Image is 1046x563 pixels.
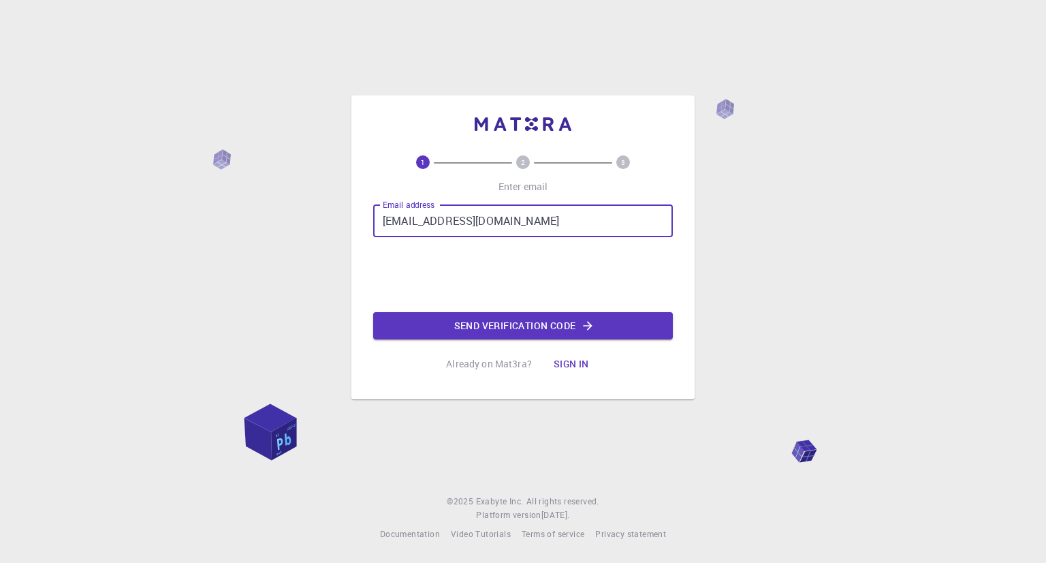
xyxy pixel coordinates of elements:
a: Exabyte Inc. [476,495,524,508]
span: Terms of service [522,528,584,539]
button: Send verification code [373,312,673,339]
span: Video Tutorials [451,528,511,539]
p: Enter email [498,180,548,194]
span: Privacy statement [595,528,666,539]
iframe: reCAPTCHA [419,248,627,301]
button: Sign in [543,350,600,378]
span: All rights reserved. [526,495,599,508]
span: © 2025 [447,495,475,508]
span: [DATE] . [541,509,570,520]
a: Privacy statement [595,528,666,541]
span: Platform version [476,508,541,522]
span: Exabyte Inc. [476,496,524,506]
a: Video Tutorials [451,528,511,541]
a: Documentation [380,528,440,541]
span: Documentation [380,528,440,539]
text: 1 [421,157,425,167]
text: 2 [521,157,525,167]
a: [DATE]. [541,508,570,522]
a: Terms of service [522,528,584,541]
text: 3 [621,157,625,167]
label: Email address [383,199,434,211]
p: Already on Mat3ra? [446,357,532,371]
